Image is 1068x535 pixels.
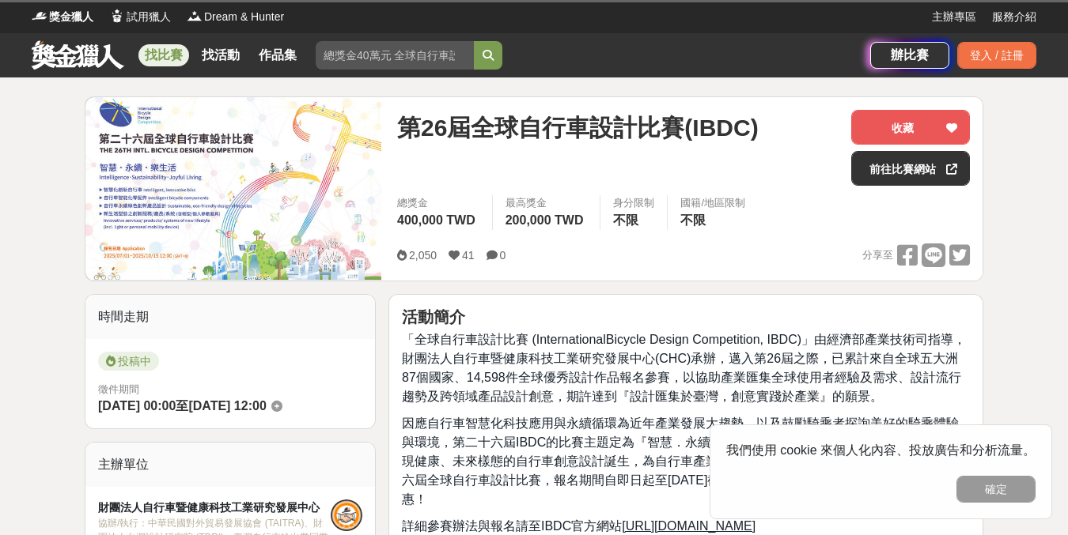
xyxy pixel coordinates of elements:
a: 服務介紹 [992,9,1036,25]
span: 不限 [680,213,706,227]
a: Logo獎金獵人 [32,9,93,25]
span: 0 [500,249,506,262]
span: 最高獎金 [506,195,588,211]
span: 「全球自行車設計比賽 (InternationalBicycle Design Competition, IBDC)」由經濟部產業技術司指導，財團法人自行車暨健康科技工業研究發展中心(CHC)承... [402,333,966,403]
span: 2,050 [409,249,437,262]
span: 獎金獵人 [49,9,93,25]
img: Logo [109,8,125,24]
div: 主辦單位 [85,443,375,487]
span: 400,000 TWD [397,213,475,227]
div: 財團法人自行車暨健康科技工業研究發展中心 [98,499,331,516]
span: 第26屆全球自行車設計比賽(IBDC) [397,110,759,145]
a: Logo試用獵人 [109,9,171,25]
a: [URL][DOMAIN_NAME] [622,520,756,533]
a: LogoDream & Hunter [187,9,284,25]
a: 辦比賽 [870,42,949,69]
span: 試用獵人 [127,9,171,25]
span: 詳細參賽辦法與報名請至IBDC官方網站 [402,519,622,533]
span: 投稿中 [98,352,159,371]
span: 因應自行車智慧化科技應用與永續循環為近年產業發展大趨勢，以及鼓勵騎乘者探詢美好的騎乘體驗與環境，第二十六屆IBDC的比賽主題定為『智慧．永續．樂生活』，期待更多智慧化、綠色永續與展現健康、未來樣... [402,416,964,506]
span: 分享至 [862,243,893,267]
span: 不限 [613,213,638,227]
a: 前往比賽網站 [851,151,970,186]
a: 找活動 [195,44,246,66]
span: 200,000 TWD [506,213,584,227]
span: [DATE] 00:00 [98,399,176,413]
div: 時間走期 [85,295,375,339]
div: 身分限制 [613,195,654,211]
span: 總獎金 [397,195,479,211]
span: [DATE] 12:00 [188,399,266,413]
div: 登入 / 註冊 [957,42,1036,69]
button: 收藏 [851,110,970,145]
span: 至 [176,399,188,413]
button: 確定 [956,476,1036,503]
span: 41 [462,249,475,262]
a: 主辦專區 [932,9,976,25]
strong: 活動簡介 [402,308,465,326]
span: Dream & Hunter [204,9,284,25]
a: 找比賽 [138,44,189,66]
img: Cover Image [85,97,381,280]
img: Logo [187,8,203,24]
img: Logo [32,8,47,24]
input: 總獎金40萬元 全球自行車設計比賽 [316,41,474,70]
div: 國籍/地區限制 [680,195,745,211]
span: 我們使用 cookie 來個人化內容、投放廣告和分析流量。 [726,443,1036,457]
span: 徵件期間 [98,383,139,395]
a: 作品集 [252,44,303,66]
